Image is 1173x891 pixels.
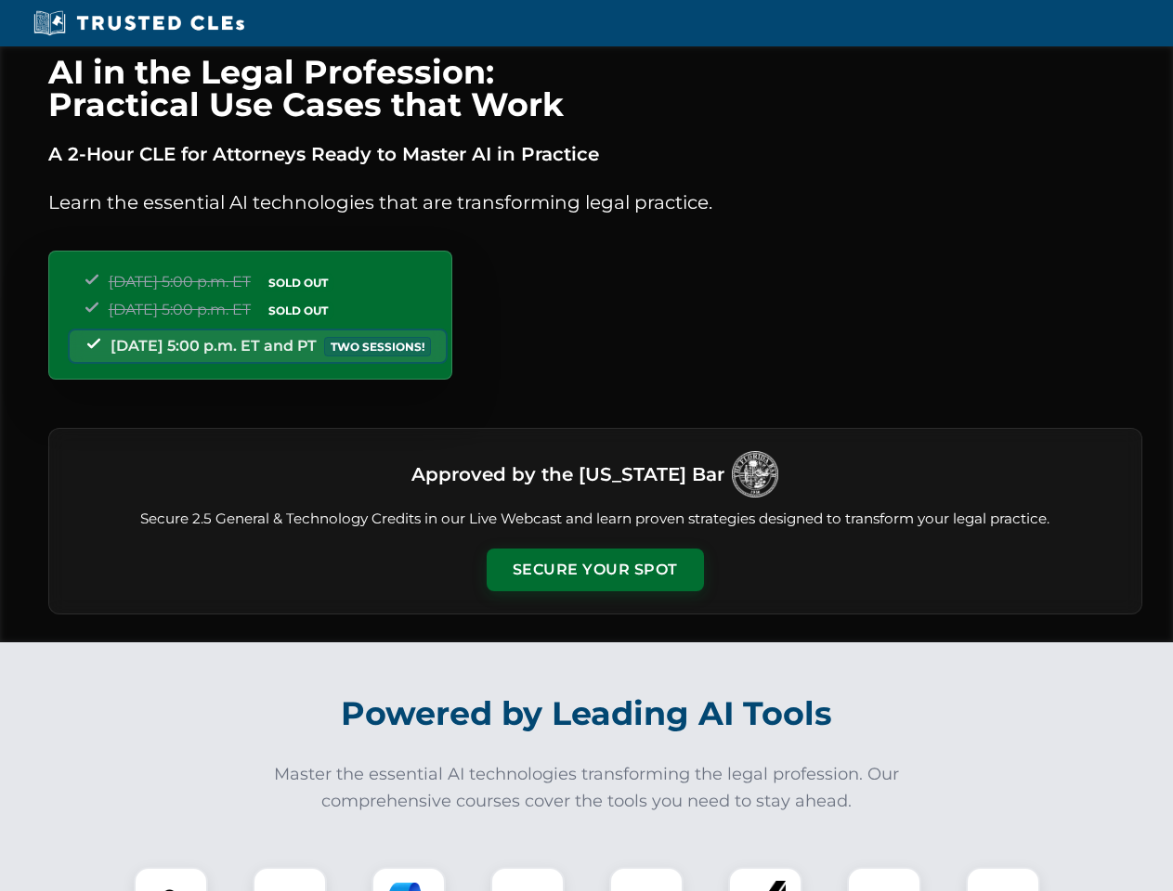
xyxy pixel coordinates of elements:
img: Logo [732,451,778,497]
img: Trusted CLEs [28,9,250,37]
p: A 2-Hour CLE for Attorneys Ready to Master AI in Practice [48,139,1142,169]
span: SOLD OUT [262,273,334,292]
h2: Powered by Leading AI Tools [72,681,1101,746]
h3: Approved by the [US_STATE] Bar [411,458,724,491]
h1: AI in the Legal Profession: Practical Use Cases that Work [48,56,1142,121]
p: Master the essential AI technologies transforming the legal profession. Our comprehensive courses... [262,761,912,815]
p: Secure 2.5 General & Technology Credits in our Live Webcast and learn proven strategies designed ... [72,509,1119,530]
span: SOLD OUT [262,301,334,320]
span: [DATE] 5:00 p.m. ET [109,273,251,291]
button: Secure Your Spot [487,549,704,591]
span: [DATE] 5:00 p.m. ET [109,301,251,318]
p: Learn the essential AI technologies that are transforming legal practice. [48,187,1142,217]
